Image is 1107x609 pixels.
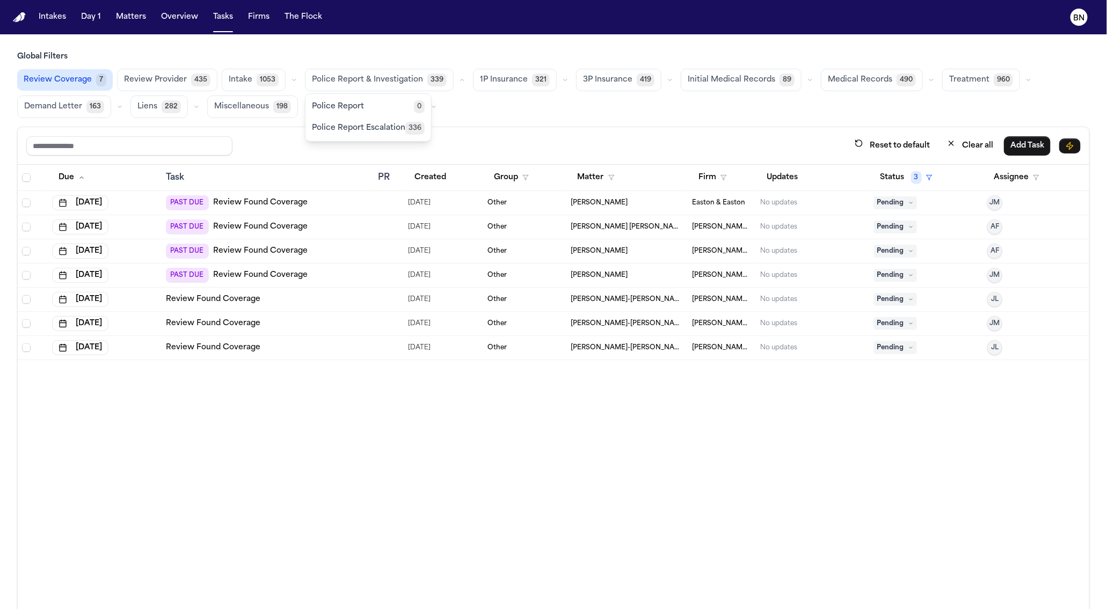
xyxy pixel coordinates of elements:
button: Review Provider435 [117,69,217,91]
button: Matters [112,8,150,27]
span: Demand Letter [24,101,82,112]
span: 1P Insurance [480,75,528,85]
button: Immediate Task [1059,138,1081,153]
button: Reset to default [848,136,936,156]
button: Intakes [34,8,70,27]
button: Overview [157,8,202,27]
button: Review Coverage7 [17,69,113,91]
span: Treatment [949,75,989,85]
h3: Global Filters [17,52,1090,62]
button: Liens282 [130,96,188,118]
span: Police Report Escalation [312,123,405,134]
button: Police Report Escalation336 [305,118,431,139]
button: Firms [244,8,274,27]
span: 7 [96,74,106,86]
span: Review Provider [124,75,187,85]
span: Liens [137,101,157,112]
button: Police Report & Investigation339 [305,69,454,91]
a: Home [13,12,26,23]
span: 321 [532,74,550,86]
button: Miscellaneous198 [207,96,298,118]
button: Medical Records490 [821,69,923,91]
button: Initial Medical Records89 [681,69,802,91]
button: 1P Insurance321 [473,69,557,91]
span: 336 [405,122,425,135]
span: Review Coverage [24,75,92,85]
button: Add Task [1004,136,1051,156]
button: Police Report0 [305,96,431,118]
span: Police Report & Investigation [312,75,423,85]
button: Clear all [941,136,1000,156]
button: Demand Letter163 [17,96,111,118]
span: Intake [229,75,252,85]
span: 282 [162,100,181,113]
button: The Flock [280,8,326,27]
span: 198 [273,100,291,113]
span: 163 [86,100,104,113]
button: Intake1053 [222,69,286,91]
button: Treatment960 [942,69,1020,91]
span: 3P Insurance [583,75,632,85]
button: Day 1 [77,8,105,27]
span: 960 [994,74,1013,86]
span: Medical Records [828,75,892,85]
span: 490 [897,74,916,86]
button: 3P Insurance419 [576,69,661,91]
span: Initial Medical Records [688,75,775,85]
span: 1053 [257,74,279,86]
span: 339 [427,74,447,86]
img: Finch Logo [13,12,26,23]
span: 89 [780,74,795,86]
span: Miscellaneous [214,101,269,112]
span: 419 [637,74,654,86]
span: Police Report [312,101,364,112]
button: Tasks [209,8,237,27]
span: 0 [414,100,425,113]
span: 435 [191,74,210,86]
button: [DATE] [52,340,108,355]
